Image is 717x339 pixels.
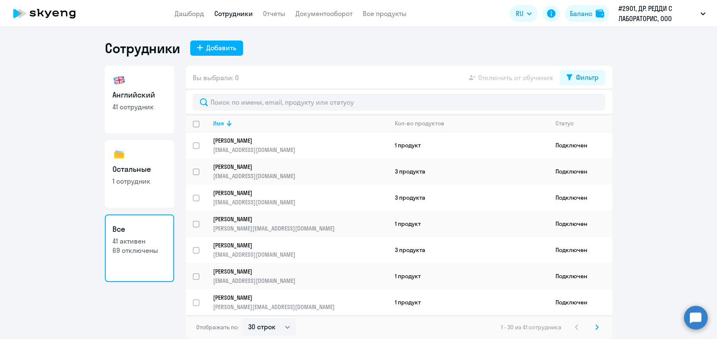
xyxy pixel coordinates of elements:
h3: Английский [112,89,167,100]
p: [EMAIL_ADDRESS][DOMAIN_NAME] [213,251,388,258]
p: [PERSON_NAME] [213,163,376,171]
button: Добавить [190,41,243,56]
td: 1 продукт [388,263,549,289]
p: [PERSON_NAME] [213,241,376,249]
a: Сотрудники [214,9,253,18]
td: 3 продукта [388,158,549,184]
button: #2901, ДР. РЕДДИ С ЛАБОРАТОРИС, ООО [614,3,710,24]
div: Кол-во продуктов [395,119,444,127]
div: Кол-во продуктов [395,119,548,127]
button: Балансbalance [565,5,609,22]
div: Имя [213,119,388,127]
p: [PERSON_NAME] [213,137,376,144]
td: Подключен [549,289,612,315]
p: [EMAIL_ADDRESS][DOMAIN_NAME] [213,277,388,285]
h1: Сотрудники [105,40,180,57]
p: 41 сотрудник [112,102,167,111]
h3: Все [112,224,167,235]
button: RU [510,5,538,22]
a: [PERSON_NAME][EMAIL_ADDRESS][DOMAIN_NAME] [213,163,388,180]
h3: Остальные [112,164,167,175]
td: Подключен [549,184,612,211]
span: 1 - 30 из 41 сотрудника [501,323,561,331]
a: Все продукты [363,9,407,18]
p: [PERSON_NAME][EMAIL_ADDRESS][DOMAIN_NAME] [213,225,388,232]
div: Имя [213,119,224,127]
div: Баланс [570,8,592,19]
a: [PERSON_NAME][PERSON_NAME][EMAIL_ADDRESS][DOMAIN_NAME] [213,294,388,311]
img: others [112,148,126,161]
a: Дашборд [175,9,204,18]
span: Вы выбрали: 0 [193,73,239,83]
p: [EMAIL_ADDRESS][DOMAIN_NAME] [213,172,388,180]
p: [PERSON_NAME][EMAIL_ADDRESS][DOMAIN_NAME] [213,303,388,311]
td: 3 продукта [388,237,549,263]
td: Подключен [549,158,612,184]
span: Отображать по: [196,323,239,331]
img: balance [596,9,604,18]
td: Подключен [549,132,612,158]
p: [EMAIL_ADDRESS][DOMAIN_NAME] [213,198,388,206]
p: [PERSON_NAME] [213,294,376,301]
td: 1 продукт [388,211,549,237]
p: [PERSON_NAME] [213,189,376,197]
a: Остальные1 сотрудник [105,140,174,208]
input: Поиск по имени, email, продукту или статусу [193,94,605,111]
td: 3 продукта [388,184,549,211]
img: english [112,73,126,87]
a: [PERSON_NAME][EMAIL_ADDRESS][DOMAIN_NAME] [213,268,388,285]
p: 1 сотрудник [112,176,167,186]
a: Отчеты [263,9,285,18]
td: 1 продукт [388,289,549,315]
a: [PERSON_NAME][EMAIL_ADDRESS][DOMAIN_NAME] [213,241,388,258]
td: Подключен [549,237,612,263]
p: 69 отключены [112,246,167,255]
a: [PERSON_NAME][EMAIL_ADDRESS][DOMAIN_NAME] [213,137,388,154]
a: [PERSON_NAME][PERSON_NAME][EMAIL_ADDRESS][DOMAIN_NAME] [213,215,388,232]
a: [PERSON_NAME][EMAIL_ADDRESS][DOMAIN_NAME] [213,189,388,206]
td: Подключен [549,263,612,289]
a: Все41 активен69 отключены [105,214,174,282]
div: Статус [556,119,574,127]
p: [PERSON_NAME] [213,268,376,275]
div: Статус [556,119,612,127]
td: 1 продукт [388,132,549,158]
a: Документооборот [296,9,353,18]
p: [EMAIL_ADDRESS][DOMAIN_NAME] [213,146,388,154]
span: RU [516,8,523,19]
div: Добавить [206,43,236,53]
button: Фильтр [560,70,605,85]
div: Фильтр [576,72,599,82]
td: Подключен [549,211,612,237]
p: [PERSON_NAME] [213,215,376,223]
a: Английский41 сотрудник [105,66,174,133]
p: 41 активен [112,236,167,246]
p: #2901, ДР. РЕДДИ С ЛАБОРАТОРИС, ООО [618,3,697,24]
